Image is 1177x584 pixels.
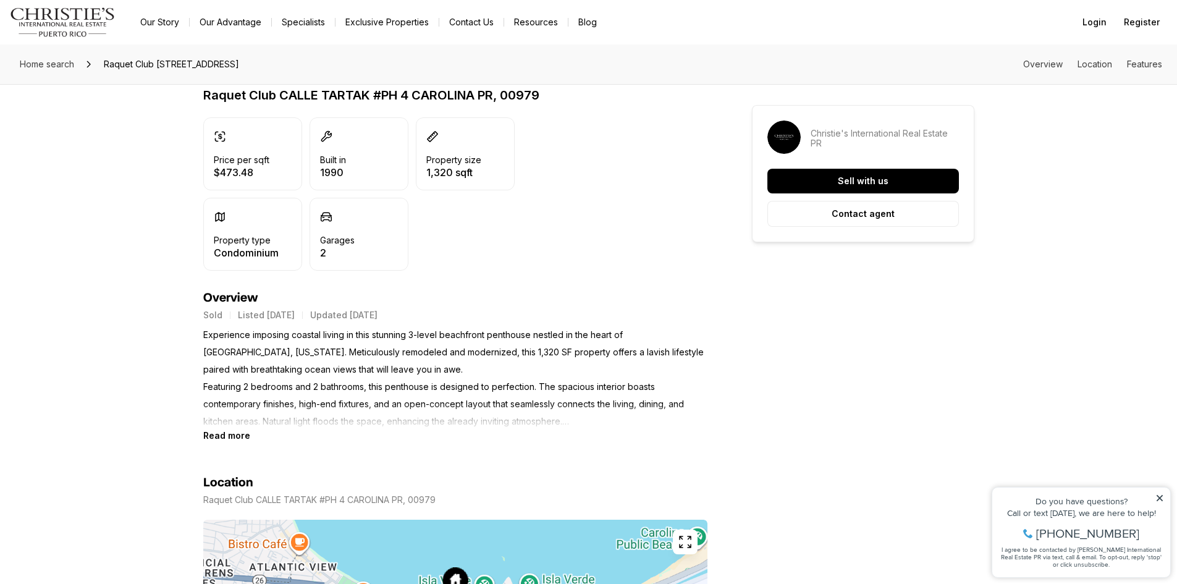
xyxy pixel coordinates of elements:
[426,167,481,177] p: 1,320 sqft
[15,54,79,74] a: Home search
[1127,59,1162,69] a: Skip to: Features
[838,176,888,186] p: Sell with us
[272,14,335,31] a: Specialists
[13,40,179,48] div: Call or text [DATE], we are here to help!
[203,88,707,103] p: Raquet Club CALLE TARTAK #PH 4 CAROLINA PR, 00979
[238,310,295,320] p: Listed [DATE]
[10,7,116,37] img: logo
[335,14,439,31] a: Exclusive Properties
[203,475,253,490] h4: Location
[320,155,346,165] p: Built in
[1075,10,1114,35] button: Login
[504,14,568,31] a: Resources
[1078,59,1112,69] a: Skip to: Location
[310,310,378,320] p: Updated [DATE]
[190,14,271,31] a: Our Advantage
[1124,17,1160,27] span: Register
[320,235,355,245] p: Garages
[203,495,436,505] p: Raquet Club CALLE TARTAK #PH 4 CAROLINA PR, 00979
[832,209,895,219] p: Contact agent
[15,76,176,99] span: I agree to be contacted by [PERSON_NAME] International Real Estate PR via text, call & email. To ...
[203,326,707,430] p: Experience imposing coastal living in this stunning 3-level beachfront penthouse nestled in the h...
[51,58,154,70] span: [PHONE_NUMBER]
[1082,17,1107,27] span: Login
[426,155,481,165] p: Property size
[320,167,346,177] p: 1990
[99,54,244,74] span: Raquet Club [STREET_ADDRESS]
[568,14,607,31] a: Blog
[1023,59,1063,69] a: Skip to: Overview
[203,310,222,320] p: Sold
[320,248,355,258] p: 2
[1116,10,1167,35] button: Register
[767,169,959,193] button: Sell with us
[214,167,269,177] p: $473.48
[203,290,707,305] h4: Overview
[811,129,959,148] p: Christie's International Real Estate PR
[214,155,269,165] p: Price per sqft
[439,14,504,31] button: Contact Us
[1023,59,1162,69] nav: Page section menu
[214,235,271,245] p: Property type
[13,28,179,36] div: Do you have questions?
[130,14,189,31] a: Our Story
[214,248,279,258] p: Condominium
[767,201,959,227] button: Contact agent
[203,430,250,441] button: Read more
[20,59,74,69] span: Home search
